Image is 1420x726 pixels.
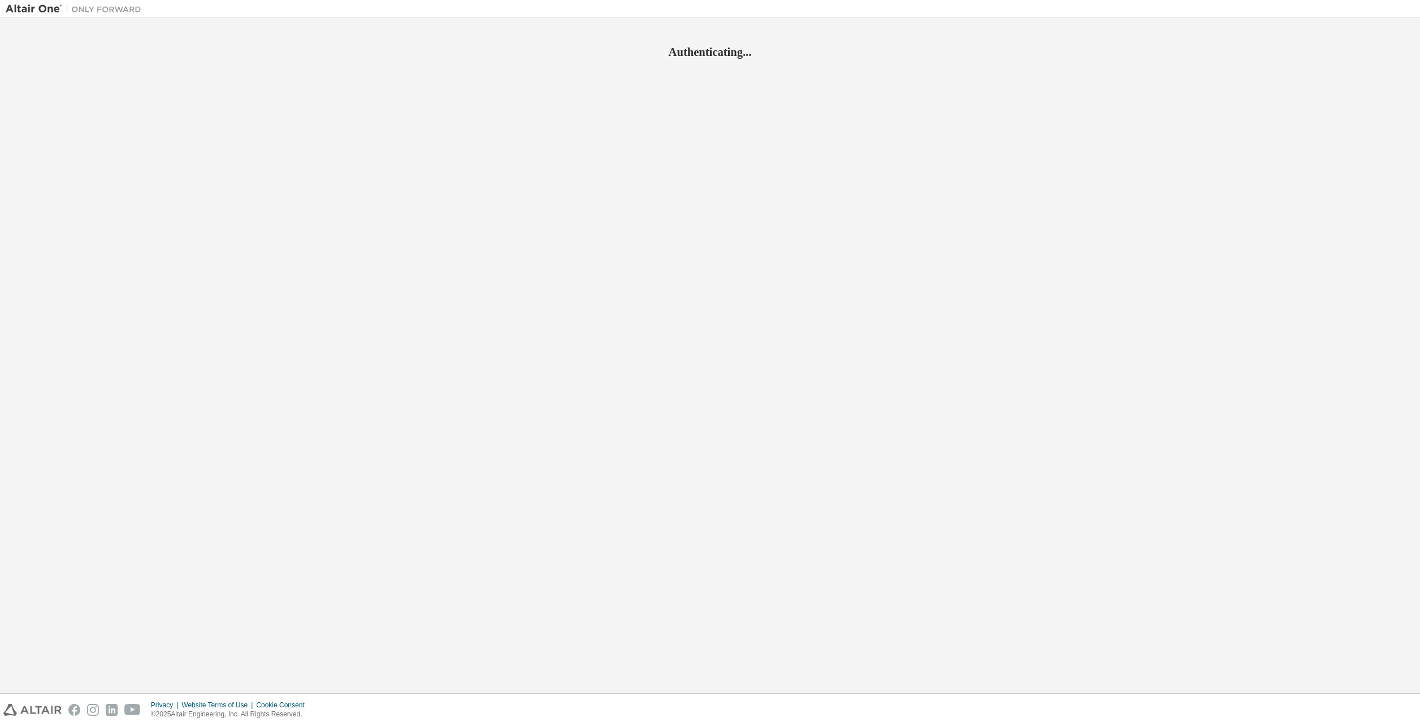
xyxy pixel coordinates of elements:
[6,3,147,15] img: Altair One
[181,701,256,710] div: Website Terms of Use
[124,704,141,716] img: youtube.svg
[151,701,181,710] div: Privacy
[6,45,1414,59] h2: Authenticating...
[87,704,99,716] img: instagram.svg
[68,704,80,716] img: facebook.svg
[256,701,311,710] div: Cookie Consent
[151,710,311,719] p: © 2025 Altair Engineering, Inc. All Rights Reserved.
[3,704,62,716] img: altair_logo.svg
[106,704,118,716] img: linkedin.svg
